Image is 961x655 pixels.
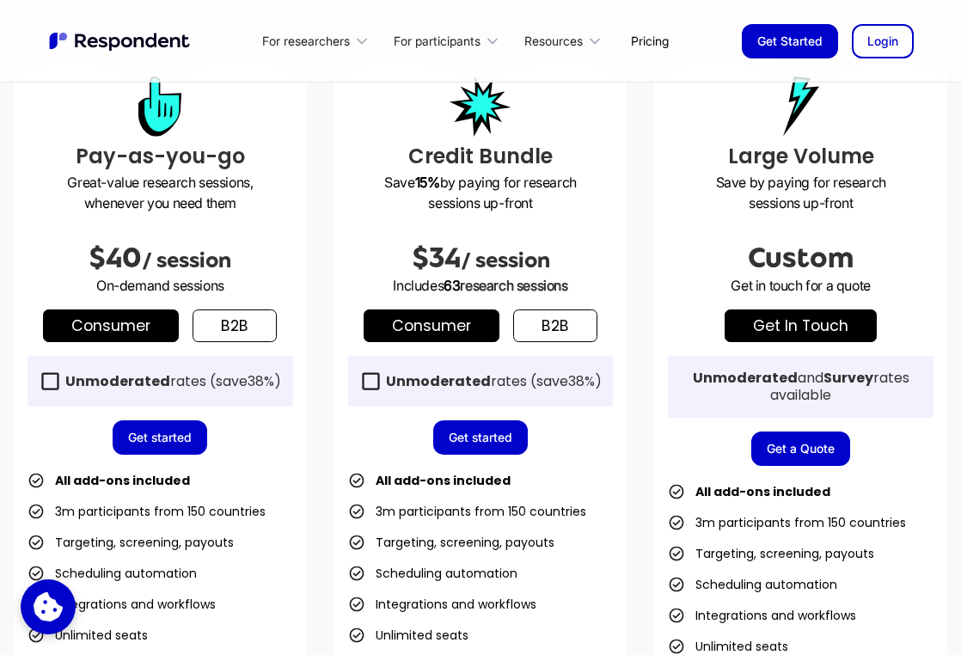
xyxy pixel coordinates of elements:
[725,309,877,342] a: get in touch
[515,21,617,61] div: Resources
[65,373,281,390] div: rates (save )
[852,24,914,58] a: Login
[47,30,193,52] img: Untitled UI logotext
[524,33,583,50] div: Resources
[348,172,614,213] p: Save by paying for research sessions up-front
[28,561,197,585] li: Scheduling automation
[142,248,231,272] span: / session
[695,483,830,500] strong: All add-ons included
[668,275,933,296] p: Get in touch for a quote
[348,623,468,647] li: Unlimited seats
[386,373,602,390] div: rates (save )
[751,432,850,466] a: Get a Quote
[193,309,277,342] a: b2b
[28,172,293,213] p: Great-value research sessions, whenever you need them
[348,275,614,296] p: Includes
[386,371,491,391] strong: Unmoderated
[55,472,190,489] strong: All add-ons included
[348,530,554,554] li: Targeting, screening, payouts
[460,277,567,294] span: research sessions
[28,592,216,616] li: Integrations and workflows
[248,371,274,391] span: 38%
[394,33,480,50] div: For participants
[28,275,293,296] p: On-demand sessions
[28,530,234,554] li: Targeting, screening, payouts
[513,309,597,342] a: b2b
[693,368,798,388] strong: Unmoderated
[668,511,906,535] li: 3m participants from 150 countries
[348,499,586,523] li: 3m participants from 150 countries
[262,33,350,50] div: For researchers
[668,572,837,597] li: Scheduling automation
[668,603,856,627] li: Integrations and workflows
[253,21,384,61] div: For researchers
[412,242,461,273] span: $34
[47,30,193,52] a: home
[668,370,933,404] div: and rates available
[748,242,854,273] span: Custom
[415,174,440,191] strong: 15%
[384,21,515,61] div: For participants
[568,371,595,391] span: 38%
[444,277,460,294] span: 63
[364,309,499,342] a: Consumer
[823,368,873,388] strong: Survey
[433,420,528,455] a: Get started
[348,141,614,172] h3: Credit Bundle
[742,24,838,58] a: Get Started
[348,561,517,585] li: Scheduling automation
[113,420,207,455] a: Get started
[668,141,933,172] h3: Large Volume
[461,248,550,272] span: / session
[28,499,266,523] li: 3m participants from 150 countries
[617,21,682,61] a: Pricing
[89,242,142,273] span: $40
[28,141,293,172] h3: Pay-as-you-go
[28,623,148,647] li: Unlimited seats
[668,542,874,566] li: Targeting, screening, payouts
[668,172,933,213] p: Save by paying for research sessions up-front
[43,309,179,342] a: Consumer
[348,592,536,616] li: Integrations and workflows
[376,472,511,489] strong: All add-ons included
[65,371,170,391] strong: Unmoderated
